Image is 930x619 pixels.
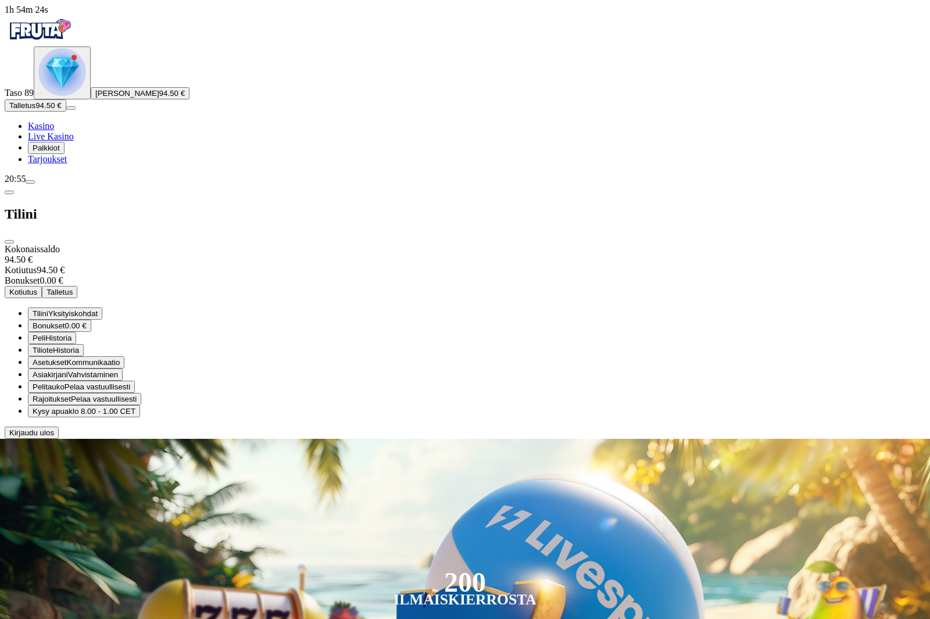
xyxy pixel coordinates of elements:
[33,358,67,367] span: Asetukset
[33,346,53,355] span: Tiliote
[5,240,14,244] button: close
[28,344,84,356] button: transactions iconTilioteHistoria
[394,593,536,607] div: Ilmaiskierrosta
[5,255,925,265] div: 94.50 €
[9,288,37,296] span: Kotiutus
[71,395,137,403] span: Pelaa vastuullisesti
[28,154,67,164] a: gift-inverted iconTarjoukset
[28,154,67,164] span: Tarjoukset
[9,428,54,437] span: Kirjaudu ulos
[28,381,135,393] button: clock iconPelitaukoPelaa vastuullisesti
[5,244,925,265] div: Kokonaissaldo
[53,346,79,355] span: Historia
[95,89,159,98] span: [PERSON_NAME]
[28,356,124,368] button: toggle iconAsetuksetKommunikaatio
[28,131,74,141] a: poker-chip iconLive Kasino
[65,382,130,391] span: Pelaa vastuullisesti
[38,48,86,96] img: level unlocked
[5,275,925,286] div: 0.00 €
[45,334,71,342] span: Historia
[5,36,74,46] a: Fruta
[33,407,69,416] span: Kysy apua
[34,46,91,99] button: level unlocked
[28,131,74,141] span: Live Kasino
[46,288,73,296] span: Talletus
[5,15,74,44] img: Fruta
[5,174,26,184] span: 20:55
[66,106,76,110] button: menu
[28,307,102,320] button: user-circle iconTiliniYksityiskohdat
[5,265,925,275] div: 94.50 €
[33,334,45,342] span: Peli
[35,101,61,110] span: 94.50 €
[65,321,87,330] span: 0.00 €
[5,286,42,298] button: Kotiutus
[28,393,141,405] button: limits iconRajoituksetPelaa vastuullisesti
[28,121,54,131] span: Kasino
[5,5,48,15] span: user session time
[67,358,120,367] span: Kommunikaatio
[26,180,35,184] button: menu
[159,89,185,98] span: 94.50 €
[48,309,98,318] span: Yksityiskohdat
[5,427,59,439] button: Kirjaudu ulos
[33,370,68,379] span: Asiakirjani
[5,265,37,275] span: Kotiutus
[33,395,71,403] span: Rajoitukset
[5,275,40,285] span: Bonukset
[5,88,34,98] span: Taso 89
[42,286,77,298] button: Talletus
[9,101,35,110] span: Talletus
[33,309,48,318] span: Tilini
[28,142,65,154] button: reward iconPalkkiot
[69,407,135,416] span: klo 8.00 - 1.00 CET
[5,206,925,222] h2: Tilini
[5,191,14,194] button: chevron-left icon
[444,575,486,589] div: 200
[28,121,54,131] a: diamond iconKasino
[5,99,66,112] button: Talletusplus icon94.50 €
[28,368,123,381] button: document iconAsiakirjaniVahvistaminen
[91,87,189,99] button: [PERSON_NAME]94.50 €
[33,144,60,152] span: Palkkiot
[5,15,925,164] nav: Primary
[33,382,65,391] span: Pelitauko
[33,321,65,330] span: Bonukset
[28,332,76,344] button: history iconPeliHistoria
[68,370,118,379] span: Vahvistaminen
[28,405,140,417] button: headphones iconKysy apuaklo 8.00 - 1.00 CET
[28,320,91,332] button: smiley iconBonukset0.00 €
